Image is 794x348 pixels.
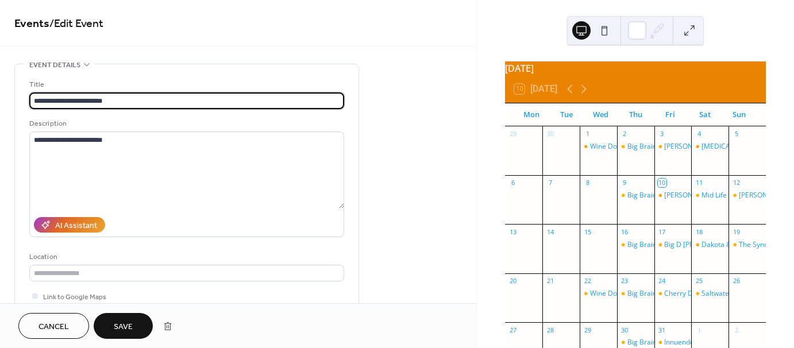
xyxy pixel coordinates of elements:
[702,289,770,299] div: Saltwater Hippy Band
[508,227,517,236] div: 13
[732,130,741,138] div: 5
[654,191,692,200] div: Saylor and the Captains
[29,79,342,91] div: Title
[583,130,592,138] div: 1
[617,142,654,152] div: Big Brain Trivia
[729,191,766,200] div: Johnny Danger Live
[114,321,133,333] span: Save
[732,326,741,334] div: 2
[695,179,703,187] div: 11
[546,277,554,285] div: 21
[508,179,517,187] div: 6
[732,227,741,236] div: 19
[702,142,757,152] div: [MEDICAL_DATA]
[584,103,618,126] div: Wed
[620,326,629,334] div: 30
[664,289,706,299] div: Cherry Down
[508,277,517,285] div: 20
[508,326,517,334] div: 27
[732,277,741,285] div: 26
[627,142,676,152] div: Big Brain Trivia
[617,338,654,347] div: Big Brain Trivia
[508,130,517,138] div: 29
[664,142,782,152] div: [PERSON_NAME] from the Slammers
[654,289,692,299] div: Cherry Down
[658,130,666,138] div: 3
[505,61,766,75] div: [DATE]
[687,103,722,126] div: Sat
[49,13,103,35] span: / Edit Event
[546,179,554,187] div: 7
[29,59,80,71] span: Event details
[580,142,617,152] div: Wine Down Wednesdays
[654,142,692,152] div: Derek from the Slammers
[691,289,729,299] div: Saltwater Hippy Band
[55,220,97,232] div: AI Assistant
[658,277,666,285] div: 24
[658,326,666,334] div: 31
[627,191,676,200] div: Big Brain Trivia
[580,289,617,299] div: Wine Down Wednesdays
[654,240,692,250] div: Big D Donnie Howard
[732,179,741,187] div: 12
[546,227,554,236] div: 14
[627,289,676,299] div: Big Brain Trivia
[702,191,765,200] div: Mid Life Crisis Band
[722,103,757,126] div: Sun
[691,191,729,200] div: Mid Life Crisis Band
[664,191,774,200] div: [PERSON_NAME] and the Captains
[583,277,592,285] div: 22
[664,240,737,250] div: Big D [PERSON_NAME]
[38,321,69,333] span: Cancel
[691,240,729,250] div: Dakota & The HiredGunz
[620,227,629,236] div: 16
[658,179,666,187] div: 10
[620,130,629,138] div: 2
[620,277,629,285] div: 23
[695,227,703,236] div: 18
[618,103,653,126] div: Thu
[702,240,781,250] div: Dakota & The HiredGunz
[583,227,592,236] div: 15
[691,142,729,152] div: HeatStroke
[94,313,153,339] button: Save
[654,338,692,347] div: Innuendo Band
[583,179,592,187] div: 8
[514,103,549,126] div: Mon
[590,142,669,152] div: Wine Down Wednesdays
[653,103,687,126] div: Fri
[546,130,554,138] div: 30
[695,277,703,285] div: 25
[620,179,629,187] div: 9
[29,251,342,263] div: Location
[546,326,554,334] div: 28
[695,130,703,138] div: 4
[627,338,676,347] div: Big Brain Trivia
[583,326,592,334] div: 29
[664,338,712,347] div: Innuendo Band
[729,240,766,250] div: The Syndicate Band
[43,291,106,303] span: Link to Google Maps
[14,13,49,35] a: Events
[18,313,89,339] button: Cancel
[617,240,654,250] div: Big Brain Trivia
[34,217,105,233] button: AI Assistant
[590,289,669,299] div: Wine Down Wednesdays
[29,118,342,130] div: Description
[617,191,654,200] div: Big Brain Trivia
[617,289,654,299] div: Big Brain Trivia
[627,240,676,250] div: Big Brain Trivia
[695,326,703,334] div: 1
[658,227,666,236] div: 17
[549,103,583,126] div: Tue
